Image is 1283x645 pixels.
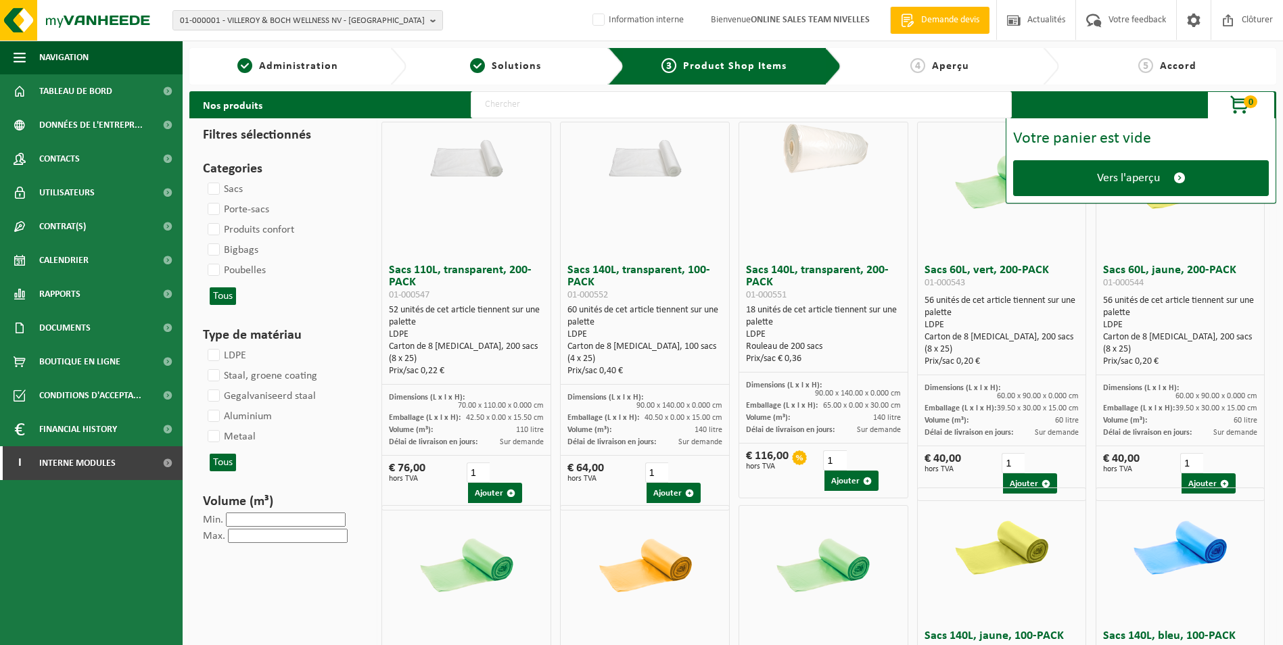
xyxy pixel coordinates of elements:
[751,15,870,25] strong: ONLINE SALES TEAM NIVELLES
[746,450,789,471] div: € 116,00
[1103,264,1258,291] h3: Sacs 60L, jaune, 200-PACK
[1213,429,1257,437] span: Sur demande
[645,414,722,422] span: 40.50 x 0.00 x 15.00 cm
[389,341,544,365] div: Carton de 8 [MEDICAL_DATA], 200 sacs (8 x 25)
[203,515,223,525] label: Min.
[1002,453,1025,473] input: 1
[389,475,425,483] span: hors TVA
[205,345,246,366] label: LDPE
[746,329,901,341] div: LDPE
[39,243,89,277] span: Calendrier
[205,366,317,386] label: Staal, groene coating
[683,61,787,72] span: Product Shop Items
[389,304,544,377] div: 52 unités de cet article tiennent sur une palette
[925,465,961,473] span: hors TVA
[1103,356,1258,368] div: Prix/sac 0,20 €
[815,389,901,398] span: 90.00 x 140.00 x 0.000 cm
[389,426,433,434] span: Volume (m³):
[567,329,722,341] div: LDPE
[1180,453,1203,473] input: 1
[824,471,879,491] button: Ajouter
[1160,61,1196,72] span: Accord
[389,290,429,300] span: 01-000547
[409,122,524,180] img: 01-000547
[39,412,117,446] span: Financial History
[389,414,461,422] span: Emballage (L x l x H):
[746,381,822,389] span: Dimensions (L x l x H):
[567,414,639,422] span: Emballage (L x l x H):
[189,91,276,118] h2: Nos produits
[567,393,643,402] span: Dimensions (L x l x H):
[467,462,490,483] input: 1
[567,341,722,365] div: Carton de 8 [MEDICAL_DATA], 100 sacs (4 x 25)
[746,290,787,300] span: 01-000551
[910,58,925,73] span: 4
[1103,319,1258,331] div: LDPE
[1244,95,1257,108] span: 0
[1013,130,1269,147] div: Votre panier est vide
[588,122,703,180] img: 01-000552
[823,450,846,471] input: 1
[39,108,143,142] span: Données de l'entrepr...
[925,295,1079,368] div: 56 unités de cet article tiennent sur une palette
[997,392,1079,400] span: 60.00 x 90.00 x 0.000 cm
[389,393,465,402] span: Dimensions (L x l x H):
[1013,160,1269,196] a: Vers l'aperçu
[873,414,901,422] span: 140 litre
[746,402,818,410] span: Emballage (L x l x H):
[766,122,881,180] img: 01-000551
[567,264,722,301] h3: Sacs 140L, transparent, 100-PACK
[39,74,112,108] span: Tableau de bord
[1035,429,1079,437] span: Sur demande
[237,58,252,73] span: 1
[458,402,544,410] span: 70.00 x 110.00 x 0.000 cm
[468,483,522,503] button: Ajouter
[389,264,544,301] h3: Sacs 110L, transparent, 200-PACK
[39,345,120,379] span: Boutique en ligne
[205,179,243,199] label: Sacs
[39,210,86,243] span: Contrat(s)
[1103,404,1175,412] span: Emballage (L x l x H):
[389,329,544,341] div: LDPE
[647,483,701,503] button: Ajouter
[14,446,26,480] span: I
[857,426,901,434] span: Sur demande
[1182,473,1236,494] button: Ajouter
[203,125,357,145] h3: Filtres sélectionnés
[203,325,357,345] h3: Type de matériau
[1138,58,1153,73] span: 5
[196,58,379,74] a: 1Administration
[1103,453,1140,473] div: € 40,00
[203,531,225,542] label: Max.
[925,319,1079,331] div: LDPE
[1066,58,1269,74] a: 5Accord
[180,11,425,31] span: 01-000001 - VILLEROY & BOCH WELLNESS NV - [GEOGRAPHIC_DATA]
[567,365,722,377] div: Prix/sac 0,40 €
[205,220,294,240] label: Produits confort
[389,438,477,446] span: Délai de livraison en jours:
[746,341,901,353] div: Rouleau de 200 sacs
[925,453,961,473] div: € 40,00
[925,356,1079,368] div: Prix/sac 0,20 €
[925,384,1000,392] span: Dimensions (L x l x H):
[1103,465,1140,473] span: hors TVA
[39,142,80,176] span: Contacts
[997,404,1079,412] span: 39.50 x 30.00 x 15.00 cm
[389,462,425,483] div: € 76,00
[1207,91,1275,118] button: 0
[918,14,983,27] span: Demande devis
[39,446,116,480] span: Interne modules
[567,290,608,300] span: 01-000552
[39,41,89,74] span: Navigation
[746,426,835,434] span: Délai de livraison en jours:
[567,426,611,434] span: Volume (m³):
[590,10,684,30] label: Information interne
[203,492,357,512] h3: Volume (m³)
[746,462,789,471] span: hors TVA
[746,353,901,365] div: Prix/sac € 0,36
[1097,171,1160,185] span: Vers l'aperçu
[746,414,790,422] span: Volume (m³):
[1055,416,1079,425] span: 60 litre
[172,10,443,30] button: 01-000001 - VILLEROY & BOCH WELLNESS NV - [GEOGRAPHIC_DATA]
[1103,331,1258,356] div: Carton de 8 [MEDICAL_DATA], 200 sacs (8 x 25)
